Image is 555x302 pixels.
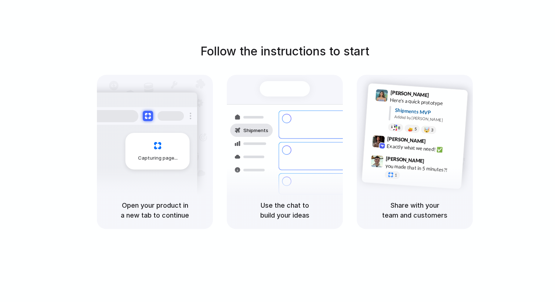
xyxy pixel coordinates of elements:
[414,127,417,131] span: 5
[395,106,462,119] div: Shipments MVP
[398,126,400,130] span: 8
[431,128,434,132] span: 3
[424,127,430,133] div: 🤯
[431,92,446,101] span: 9:41 AM
[394,114,462,124] div: Added by [PERSON_NAME]
[138,154,179,162] span: Capturing page
[428,138,443,147] span: 9:42 AM
[386,154,425,165] span: [PERSON_NAME]
[387,142,460,155] div: Exactly what we need! ✅
[366,200,464,220] h5: Share with your team and customers
[200,43,369,60] h1: Follow the instructions to start
[395,173,397,177] span: 1
[106,200,204,220] h5: Open your product in a new tab to continue
[427,158,442,167] span: 9:47 AM
[243,127,268,134] span: Shipments
[390,88,429,99] span: [PERSON_NAME]
[387,135,426,145] span: [PERSON_NAME]
[385,162,458,175] div: you made that in 5 minutes?!
[236,200,334,220] h5: Use the chat to build your ideas
[390,96,463,109] div: Here's a quick prototype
